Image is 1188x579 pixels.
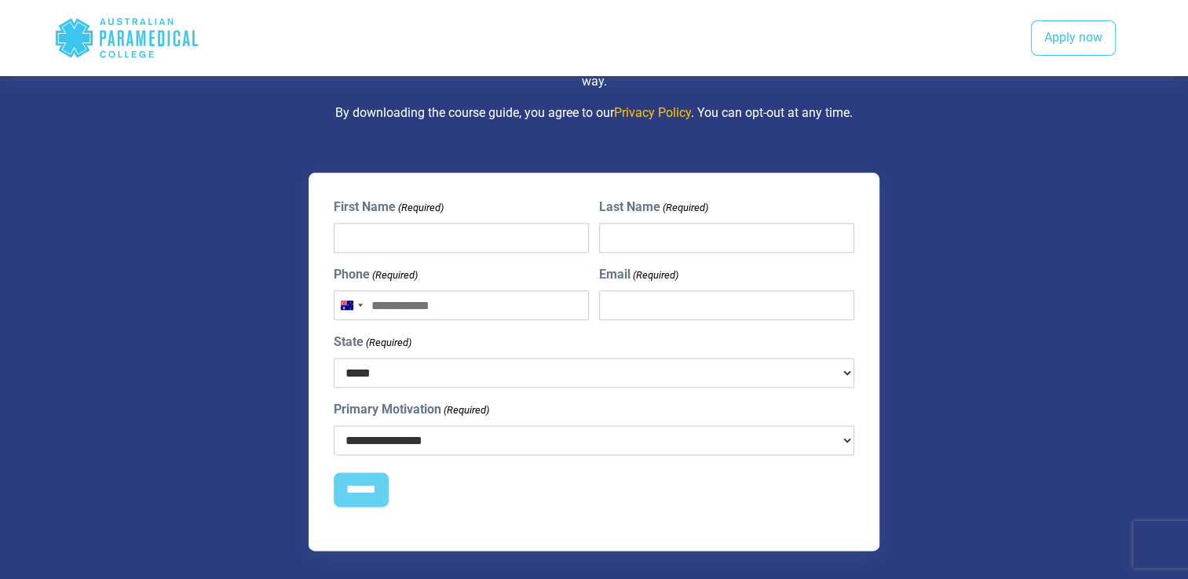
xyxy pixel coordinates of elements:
[599,198,708,217] label: Last Name
[334,333,411,351] label: State
[334,400,489,419] label: Primary Motivation
[397,200,444,216] span: (Required)
[599,265,678,284] label: Email
[442,402,489,418] span: (Required)
[371,268,418,283] span: (Required)
[135,104,1054,122] p: By downloading the course guide, you agree to our . You can opt-out at any time.
[364,335,411,351] span: (Required)
[614,105,691,120] a: Privacy Policy
[54,13,199,64] div: Australian Paramedical College
[334,291,367,319] button: Selected country
[1031,20,1116,56] a: Apply now
[334,198,444,217] label: First Name
[662,200,709,216] span: (Required)
[632,268,679,283] span: (Required)
[334,265,418,284] label: Phone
